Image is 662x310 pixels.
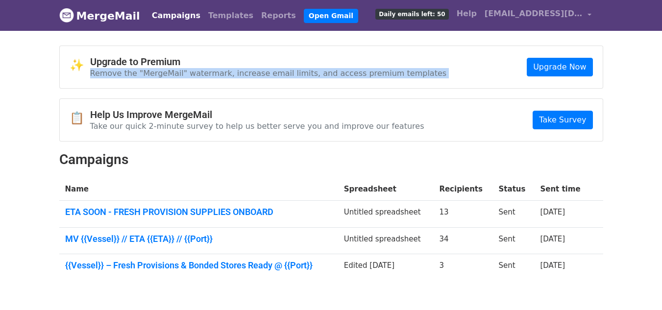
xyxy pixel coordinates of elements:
td: Sent [493,201,535,228]
td: 3 [433,254,492,281]
a: [DATE] [540,208,565,216]
td: 13 [433,201,492,228]
h4: Upgrade to Premium [90,56,447,68]
span: ✨ [70,58,90,72]
a: Campaigns [148,6,204,25]
span: Daily emails left: 50 [375,9,448,20]
h2: Campaigns [59,151,603,168]
a: Take Survey [533,111,592,129]
th: Recipients [433,178,492,201]
th: Sent time [534,178,590,201]
a: [EMAIL_ADDRESS][DOMAIN_NAME] [481,4,595,27]
td: Untitled spreadsheet [338,201,434,228]
a: Daily emails left: 50 [371,4,452,24]
th: Name [59,178,338,201]
span: [EMAIL_ADDRESS][DOMAIN_NAME] [485,8,583,20]
td: Sent [493,227,535,254]
a: Templates [204,6,257,25]
a: Upgrade Now [527,58,592,76]
th: Status [493,178,535,201]
th: Spreadsheet [338,178,434,201]
img: MergeMail logo [59,8,74,23]
td: Sent [493,254,535,281]
p: Remove the "MergeMail" watermark, increase email limits, and access premium templates [90,68,447,78]
a: Reports [257,6,300,25]
p: Take our quick 2-minute survey to help us better serve you and improve our features [90,121,424,131]
iframe: Chat Widget [613,263,662,310]
td: 34 [433,227,492,254]
a: MV {{Vessel}} // ETA {{ETA}} // {{Port}} [65,234,332,244]
a: Open Gmail [304,9,358,23]
td: Untitled spreadsheet [338,227,434,254]
a: Help [453,4,481,24]
a: [DATE] [540,235,565,243]
a: MergeMail [59,5,140,26]
span: 📋 [70,111,90,125]
td: Edited [DATE] [338,254,434,281]
a: ETA SOON - FRESH PROVISION SUPPLIES ONBOARD [65,207,332,217]
h4: Help Us Improve MergeMail [90,109,424,120]
a: [DATE] [540,261,565,270]
a: {{Vessel}} – Fresh Provisions & Bonded Stores Ready @ {{Port}} [65,260,332,271]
